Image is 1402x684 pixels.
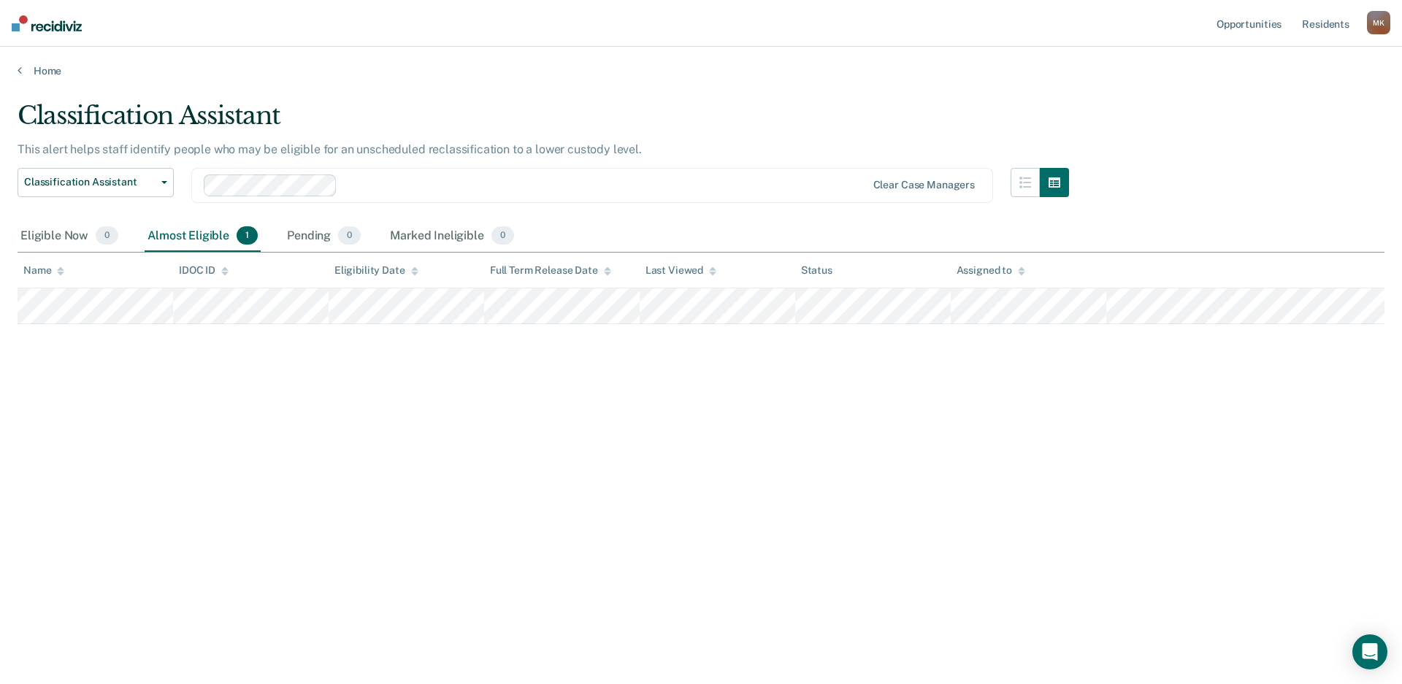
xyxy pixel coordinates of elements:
img: Recidiviz [12,15,82,31]
div: Classification Assistant [18,101,1069,142]
div: Almost Eligible1 [145,220,261,253]
button: MK [1367,11,1390,34]
a: Home [18,64,1384,77]
div: IDOC ID [179,264,229,277]
span: Classification Assistant [24,176,156,188]
div: Last Viewed [646,264,716,277]
button: Classification Assistant [18,168,174,197]
span: 0 [491,226,514,245]
div: Assigned to [957,264,1025,277]
div: Eligibility Date [334,264,418,277]
div: Status [801,264,832,277]
div: Marked Ineligible0 [387,220,517,253]
div: Open Intercom Messenger [1352,634,1387,669]
div: Eligible Now0 [18,220,121,253]
span: 1 [237,226,258,245]
div: Clear case managers [873,179,975,191]
span: 0 [338,226,361,245]
span: 0 [96,226,118,245]
div: Name [23,264,64,277]
div: Pending0 [284,220,364,253]
div: M K [1367,11,1390,34]
p: This alert helps staff identify people who may be eligible for an unscheduled reclassification to... [18,142,642,156]
div: Full Term Release Date [490,264,611,277]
